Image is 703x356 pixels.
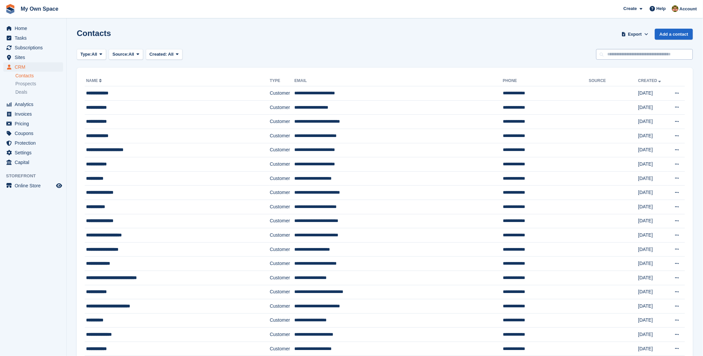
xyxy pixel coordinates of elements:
span: Invoices [15,109,55,119]
td: [DATE] [638,129,668,143]
td: [DATE] [638,328,668,342]
td: [DATE] [638,100,668,115]
span: Analytics [15,100,55,109]
td: Customer [270,242,295,257]
span: CRM [15,62,55,72]
button: Created: All [146,49,183,60]
td: [DATE] [638,115,668,129]
a: menu [3,138,63,148]
span: Subscriptions [15,43,55,52]
a: Prospects [15,80,63,87]
td: Customer [270,328,295,342]
td: [DATE] [638,257,668,271]
a: menu [3,33,63,43]
td: [DATE] [638,242,668,257]
a: menu [3,62,63,72]
span: Storefront [6,173,66,179]
td: [DATE] [638,228,668,243]
span: Home [15,24,55,33]
td: Customer [270,100,295,115]
span: Created: [149,52,167,57]
span: Type: [80,51,92,58]
td: [DATE] [638,214,668,228]
td: [DATE] [638,186,668,200]
td: [DATE] [638,86,668,101]
span: Protection [15,138,55,148]
button: Export [620,29,650,40]
img: stora-icon-8386f47178a22dfd0bd8f6a31ec36ba5ce8667c1dd55bd0f319d3a0aa187defe.svg [5,4,15,14]
a: menu [3,53,63,62]
a: menu [3,129,63,138]
a: menu [3,24,63,33]
td: Customer [270,285,295,299]
th: Email [295,76,503,86]
a: Contacts [15,73,63,79]
h1: Contacts [77,29,111,38]
td: Customer [270,342,295,356]
span: Capital [15,158,55,167]
button: Source: All [109,49,143,60]
td: Customer [270,214,295,228]
td: Customer [270,171,295,186]
a: menu [3,43,63,52]
td: [DATE] [638,299,668,314]
td: [DATE] [638,171,668,186]
a: menu [3,181,63,190]
span: All [168,52,174,57]
a: menu [3,158,63,167]
span: Prospects [15,81,36,87]
span: Deals [15,89,27,95]
a: menu [3,148,63,157]
a: menu [3,119,63,128]
span: All [129,51,134,58]
td: [DATE] [638,200,668,214]
td: [DATE] [638,285,668,299]
span: Account [680,6,697,12]
a: Preview store [55,182,63,190]
a: Name [86,78,103,83]
td: Customer [270,186,295,200]
a: Created [638,78,663,83]
td: Customer [270,86,295,101]
span: Help [657,5,666,12]
a: My Own Space [18,3,61,14]
td: Customer [270,115,295,129]
td: [DATE] [638,157,668,172]
th: Type [270,76,295,86]
td: [DATE] [638,342,668,356]
span: Sites [15,53,55,62]
td: Customer [270,313,295,328]
span: Source: [112,51,128,58]
button: Type: All [77,49,106,60]
span: Online Store [15,181,55,190]
td: [DATE] [638,271,668,285]
td: Customer [270,157,295,172]
th: Phone [503,76,589,86]
a: menu [3,109,63,119]
td: Customer [270,129,295,143]
span: Tasks [15,33,55,43]
td: Customer [270,200,295,214]
td: Customer [270,257,295,271]
a: Deals [15,89,63,96]
span: Coupons [15,129,55,138]
a: menu [3,100,63,109]
span: Settings [15,148,55,157]
span: Export [628,31,642,38]
a: Add a contact [655,29,693,40]
span: All [92,51,97,58]
td: Customer [270,228,295,243]
td: Customer [270,143,295,157]
td: Customer [270,299,295,314]
span: Create [624,5,637,12]
td: Customer [270,271,295,285]
span: Pricing [15,119,55,128]
img: Keely Collin [672,5,679,12]
th: Source [589,76,638,86]
td: [DATE] [638,313,668,328]
td: [DATE] [638,143,668,157]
